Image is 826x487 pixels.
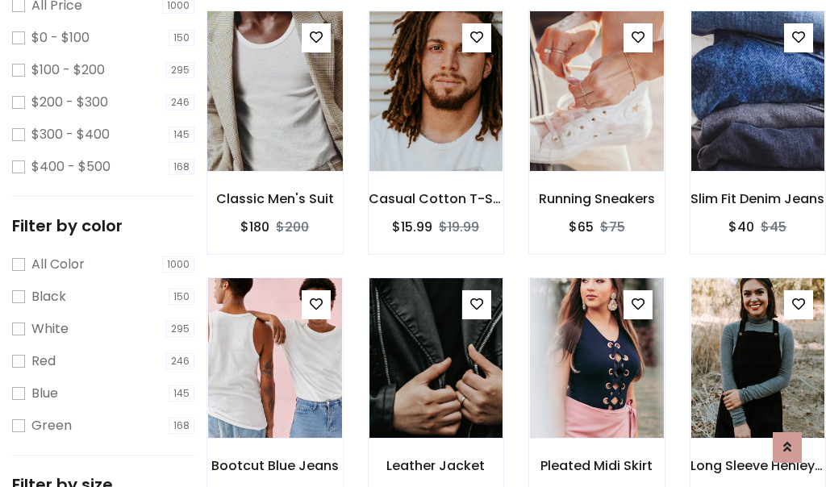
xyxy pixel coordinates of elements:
span: 145 [169,127,194,143]
span: 145 [169,385,194,402]
label: White [31,319,69,339]
label: All Color [31,255,85,274]
h6: $15.99 [392,219,432,235]
span: 246 [166,353,194,369]
label: $300 - $400 [31,125,110,144]
label: Green [31,416,72,435]
h6: Bootcut Blue Jeans [207,458,343,473]
span: 246 [166,94,194,110]
label: $200 - $300 [31,93,108,112]
del: $200 [276,218,309,236]
h6: Running Sneakers [529,191,665,206]
label: Blue [31,384,58,403]
h6: $40 [728,219,754,235]
label: $0 - $100 [31,28,90,48]
del: $19.99 [439,218,479,236]
span: 168 [169,418,194,434]
h6: Casual Cotton T-Shirt [369,191,504,206]
del: $45 [761,218,786,236]
h6: $180 [240,219,269,235]
h6: $65 [569,219,594,235]
label: $100 - $200 [31,60,105,80]
span: 150 [169,30,194,46]
h6: Pleated Midi Skirt [529,458,665,473]
span: 150 [169,289,194,305]
span: 295 [166,321,194,337]
h6: Slim Fit Denim Jeans [690,191,826,206]
h5: Filter by color [12,216,194,235]
span: 295 [166,62,194,78]
label: $400 - $500 [31,157,111,177]
span: 168 [169,159,194,175]
h6: Long Sleeve Henley T-Shirt [690,458,826,473]
h6: Leather Jacket [369,458,504,473]
label: Black [31,287,66,306]
h6: Classic Men's Suit [207,191,343,206]
span: 1000 [162,256,194,273]
del: $75 [600,218,625,236]
label: Red [31,352,56,371]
